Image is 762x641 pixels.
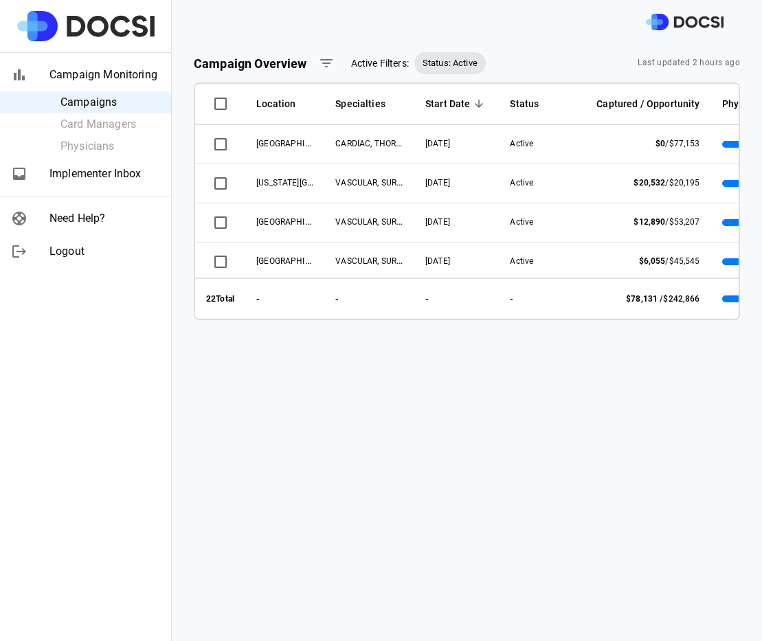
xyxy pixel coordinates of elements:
span: VASCULAR, SURGICAL ONCOLOGY [335,177,465,188]
strong: 22 Total [206,294,234,304]
span: Captured / Opportunity [579,95,699,112]
span: UCI Medical Center [256,216,337,227]
span: Implementer Inbox [49,166,160,182]
span: Need Help? [49,210,160,227]
span: Start Date [425,95,489,112]
span: Active Filters: [351,56,409,71]
span: CARDIAC, THORACIC [335,137,415,148]
span: $77,153 [669,139,700,148]
span: VASCULAR, SURGICAL ONCOLOGY [335,216,465,227]
span: $20,532 [634,178,665,188]
span: / [626,294,700,304]
span: 09/08/2025 [425,256,450,266]
span: Active [510,217,533,227]
span: $45,545 [669,256,700,266]
th: - [245,278,324,319]
span: Location [256,95,295,112]
span: Campaigns [60,94,160,111]
th: - [324,278,414,319]
span: $20,195 [669,178,700,188]
span: $6,055 [639,256,666,266]
span: Status [510,95,557,112]
th: - [414,278,500,319]
span: UCI Medical Center - Outpatient [256,255,384,266]
span: / [655,139,700,148]
strong: Campaign Overview [194,56,307,71]
span: $12,890 [634,217,665,227]
span: Specialties [335,95,385,112]
span: UCI Medical Center [256,137,337,148]
img: DOCSI Logo [646,14,724,31]
span: Active [510,256,533,266]
span: Specialties [335,95,403,112]
span: Active [510,178,533,188]
span: Active [510,139,533,148]
span: Captured / Opportunity [596,95,699,112]
span: / [639,256,700,266]
span: Last updated 2 hours ago [638,56,740,70]
span: / [634,178,699,188]
img: Site Logo [17,11,155,41]
span: $242,866 [663,294,699,304]
span: VASCULAR, SURGICAL ONCOLOGY [335,255,465,266]
span: Status [510,95,539,112]
span: Status: Active [414,56,486,70]
span: $78,131 [626,294,658,304]
span: / [634,217,699,227]
span: 09/26/2025 [425,139,450,148]
span: California Irvine Advanced Care Center [256,177,380,188]
span: 09/08/2025 [425,178,450,188]
span: $53,207 [669,217,700,227]
span: Location [256,95,313,112]
span: 09/08/2025 [425,217,450,227]
span: $0 [655,139,665,148]
th: - [499,278,568,319]
span: Start Date [425,95,471,112]
span: Campaign Monitoring [49,67,160,83]
span: Logout [49,243,160,260]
